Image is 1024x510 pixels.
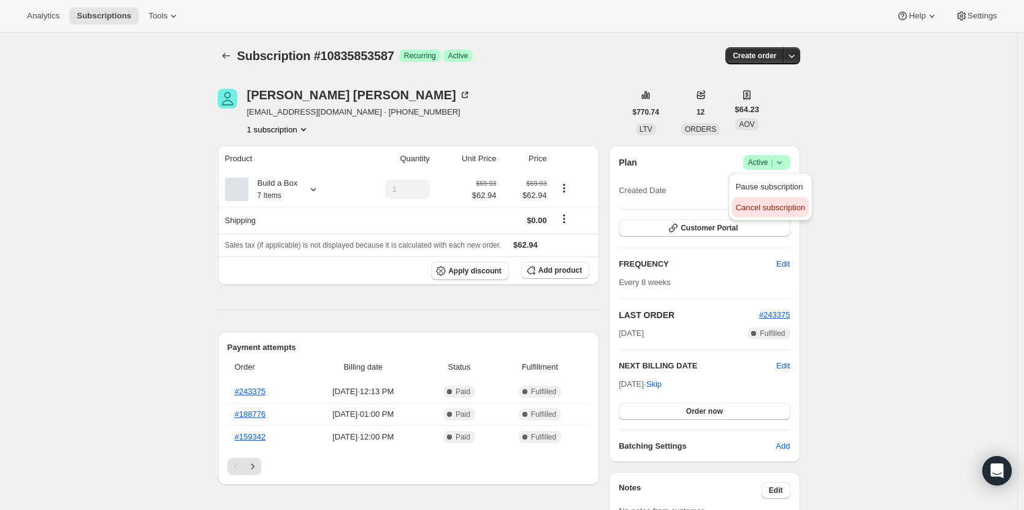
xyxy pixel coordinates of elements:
span: $770.74 [633,107,659,117]
span: Sales tax (if applicable) is not displayed because it is calculated with each new order. [225,241,502,249]
button: Customer Portal [619,219,790,237]
th: Order [227,354,302,381]
span: $62.94 [472,189,497,202]
button: Subscriptions [69,7,139,25]
button: Pause subscription [732,177,809,196]
span: Fulfilled [760,329,785,338]
span: Edit [776,258,790,270]
span: Subscriptions [77,11,131,21]
button: Settings [948,7,1004,25]
span: Recurring [404,51,436,61]
span: Edit [769,485,783,495]
span: $62.94 [513,240,538,249]
span: Tools [148,11,167,21]
h2: NEXT BILLING DATE [619,360,776,372]
a: #188776 [235,409,266,419]
span: $64.23 [735,104,759,116]
span: $0.00 [527,216,547,225]
a: #159342 [235,432,266,441]
button: Edit [776,360,790,372]
span: Paid [456,409,470,419]
span: [DATE] · 12:13 PM [306,386,421,398]
span: Heather Puchalski Puchalski [218,89,237,108]
span: [DATE] [619,327,644,340]
span: Apply discount [448,266,502,276]
h2: Payment attempts [227,341,590,354]
span: Every 8 weeks [619,278,671,287]
th: Shipping [218,207,351,234]
small: $69.93 [476,180,496,187]
span: Help [909,11,925,21]
span: Create order [733,51,776,61]
span: Customer Portal [681,223,738,233]
span: Paid [456,432,470,442]
h2: FREQUENCY [619,258,776,270]
th: Product [218,145,351,172]
div: Build a Box [248,177,298,202]
h3: Notes [619,482,762,499]
button: Help [889,7,945,25]
h6: Batching Settings [619,440,776,452]
h2: LAST ORDER [619,309,759,321]
span: Active [448,51,468,61]
button: Tools [141,7,187,25]
span: [DATE] · 01:00 PM [306,408,421,421]
button: Edit [762,482,790,499]
h2: Plan [619,156,637,169]
button: Product actions [554,181,574,195]
nav: Pagination [227,458,590,475]
span: AOV [739,120,754,129]
span: Subscription #10835853587 [237,49,394,63]
span: Billing date [306,361,421,373]
th: Quantity [351,145,434,172]
span: Settings [968,11,997,21]
span: Paid [456,387,470,397]
button: 12 [689,104,712,121]
button: Skip [639,375,669,394]
button: Add product [521,262,589,279]
span: [DATE] · 12:00 PM [306,431,421,443]
button: Shipping actions [554,212,574,226]
small: 7 Items [258,191,281,200]
span: [EMAIL_ADDRESS][DOMAIN_NAME] · [PHONE_NUMBER] [247,106,471,118]
th: Unit Price [434,145,500,172]
span: Status [428,361,491,373]
span: Created Date [619,185,666,197]
span: [DATE] · [619,379,662,389]
a: #243375 [235,387,266,396]
button: #243375 [759,309,790,321]
button: Product actions [247,123,310,135]
span: Fulfillment [498,361,582,373]
button: Apply discount [431,262,509,280]
span: Pause subscription [736,182,803,191]
button: Next [244,458,261,475]
span: Order now [686,406,723,416]
span: | [771,158,773,167]
span: Skip [646,378,662,390]
span: Active [748,156,785,169]
span: Fulfilled [531,432,556,442]
span: Cancel subscription [736,203,805,212]
span: Fulfilled [531,387,556,397]
th: Price [500,145,550,172]
button: Add [768,436,797,456]
button: Cancel subscription [732,197,809,217]
span: $62.94 [503,189,546,202]
span: 12 [697,107,705,117]
button: $770.74 [625,104,667,121]
button: Subscriptions [218,47,235,64]
button: Edit [769,254,797,274]
small: $69.93 [527,180,547,187]
div: [PERSON_NAME] [PERSON_NAME] [247,89,471,101]
span: Add [776,440,790,452]
button: Analytics [20,7,67,25]
button: Create order [725,47,784,64]
span: Analytics [27,11,59,21]
span: LTV [640,125,652,134]
span: Fulfilled [531,409,556,419]
a: #243375 [759,310,790,319]
span: ORDERS [685,125,716,134]
button: Order now [619,403,790,420]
